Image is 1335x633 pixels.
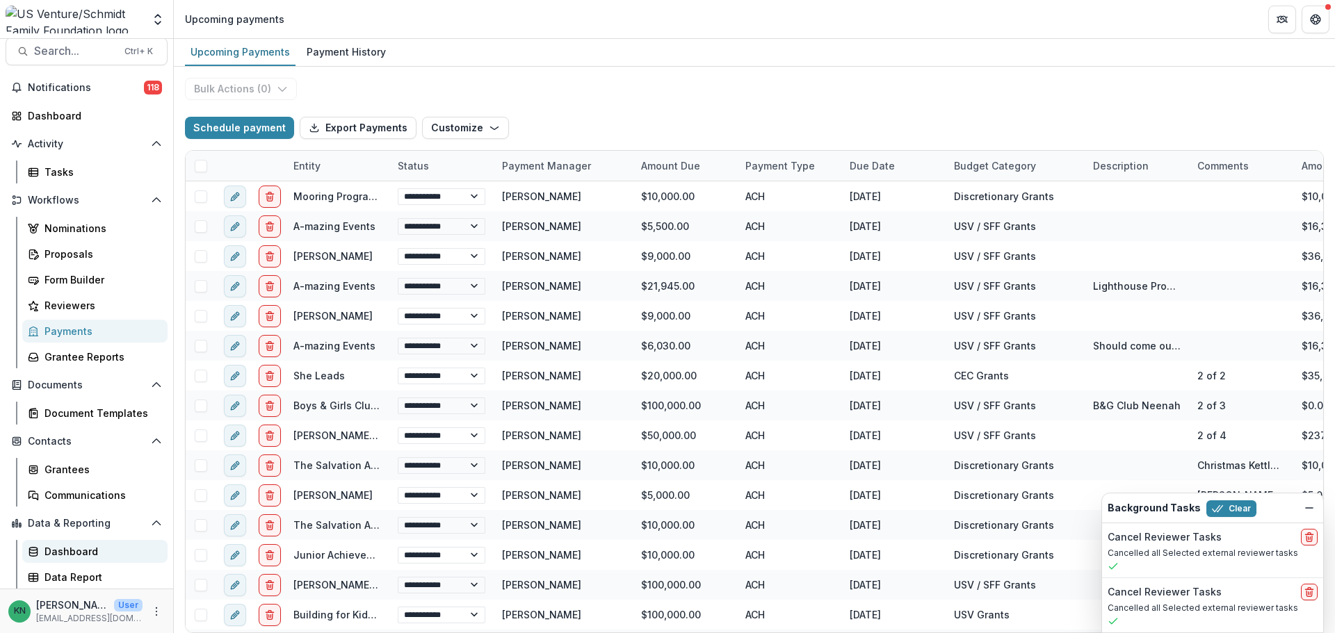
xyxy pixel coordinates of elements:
[44,324,156,338] div: Payments
[44,221,156,236] div: Nominations
[259,514,281,536] button: delete
[44,570,156,584] div: Data Report
[633,301,737,331] div: $9,000.00
[1301,584,1318,600] button: delete
[22,217,168,240] a: Nominations
[259,425,281,447] button: delete
[841,181,946,211] div: [DATE]
[293,609,475,620] a: Building for Kids [GEOGRAPHIC_DATA]
[224,186,246,208] button: edit
[22,268,168,291] a: Form Builder
[737,181,841,211] div: ACH
[1108,547,1318,559] p: Cancelled all Selected external reviewer tasks
[841,361,946,391] div: [DATE]
[633,420,737,450] div: $50,000.00
[148,6,168,33] button: Open entity switcher
[300,117,416,139] button: Export Payments
[633,158,709,173] div: Amount Due
[1197,488,1285,502] div: [PERSON_NAME] 2026
[44,272,156,287] div: Form Builder
[259,275,281,297] button: delete
[259,544,281,566] button: delete
[293,400,516,411] a: Boys & Girls Clubs of the [GEOGRAPHIC_DATA]
[28,379,145,391] span: Documents
[6,133,168,155] button: Open Activity
[502,338,581,353] div: [PERSON_NAME]
[633,361,737,391] div: $20,000.00
[293,370,345,381] a: She Leads
[293,459,388,471] a: The Salvation Army
[737,331,841,361] div: ACH
[954,219,1036,233] div: USV / SFF Grants
[34,44,116,58] span: Search...
[1197,458,1285,472] div: Christmas Kettles Match Day ([GEOGRAPHIC_DATA])
[224,484,246,507] button: edit
[946,151,1085,181] div: Budget Category
[502,607,581,622] div: [PERSON_NAME]
[737,271,841,301] div: ACH
[28,195,145,206] span: Workflows
[293,519,445,531] a: The Salvation Army - Fox Cities
[28,518,145,529] span: Data & Reporting
[737,241,841,271] div: ACH
[36,598,108,612] p: [PERSON_NAME]
[633,570,737,600] div: $100,000.00
[259,186,281,208] button: delete
[293,250,373,262] a: [PERSON_NAME]
[224,425,246,447] button: edit
[737,301,841,331] div: ACH
[259,395,281,417] button: delete
[259,245,281,268] button: delete
[301,42,391,62] div: Payment History
[6,104,168,127] a: Dashboard
[259,484,281,507] button: delete
[6,6,143,33] img: US Venture/Schmidt Family Foundation logo
[301,39,391,66] a: Payment History
[6,76,168,99] button: Notifications118
[259,604,281,626] button: delete
[389,158,437,173] div: Status
[737,391,841,420] div: ACH
[737,540,841,570] div: ACH
[502,458,581,472] div: [PERSON_NAME]
[6,512,168,534] button: Open Data & Reporting
[422,117,509,139] button: Customize
[44,165,156,179] div: Tasks
[502,428,581,443] div: [PERSON_NAME]
[285,151,389,181] div: Entity
[44,350,156,364] div: Grantee Reports
[954,458,1054,472] div: Discretionary Grants
[841,211,946,241] div: [DATE]
[1197,428,1227,443] div: 2 of 4
[185,39,296,66] a: Upcoming Payments
[185,42,296,62] div: Upcoming Payments
[502,249,581,263] div: [PERSON_NAME]
[224,215,246,238] button: edit
[494,151,633,181] div: Payment Manager
[22,402,168,425] a: Document Templates
[224,335,246,357] button: edit
[737,151,841,181] div: Payment Type
[1085,151,1189,181] div: Description
[1093,398,1181,413] div: B&G Club Neenah
[28,138,145,150] span: Activity
[1197,398,1226,413] div: 2 of 3
[954,548,1054,562] div: Discretionary Grants
[259,574,281,596] button: delete
[259,215,281,238] button: delete
[841,331,946,361] div: [DATE]
[633,600,737,630] div: $100,000.00
[293,429,478,441] a: [PERSON_NAME] Nature Preserve, Inc.
[6,189,168,211] button: Open Workflows
[502,219,581,233] div: [PERSON_NAME]
[633,510,737,540] div: $10,000.00
[293,549,607,561] a: Junior Achievement of [US_STATE] ([GEOGRAPHIC_DATA] Region)
[22,345,168,368] a: Grantee Reports
[224,514,246,536] button: edit
[22,540,168,563] a: Dashboard
[1085,158,1157,173] div: Description
[224,604,246,626] button: edit
[633,331,737,361] div: $6,030.00
[44,544,156,559] div: Dashboard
